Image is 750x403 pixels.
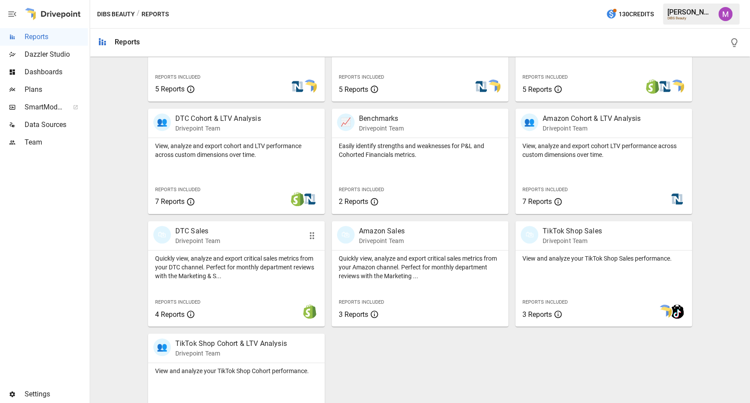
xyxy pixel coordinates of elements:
[713,2,738,26] button: Umer Muhammed
[522,299,568,305] span: Reports Included
[337,113,355,131] div: 📈
[337,226,355,243] div: 🛍
[522,254,685,263] p: View and analyze your TikTok Shop Sales performance.
[175,349,287,358] p: Drivepoint Team
[543,113,641,124] p: Amazon Cohort & LTV Analysis
[543,226,602,236] p: TikTok Shop Sales
[155,74,200,80] span: Reports Included
[25,120,88,130] span: Data Sources
[175,236,220,245] p: Drivepoint Team
[97,9,135,20] button: DIBS Beauty
[25,32,88,42] span: Reports
[543,236,602,245] p: Drivepoint Team
[522,310,552,319] span: 3 Reports
[303,192,317,206] img: netsuite
[153,113,171,131] div: 👥
[521,226,538,243] div: 🛍
[155,299,200,305] span: Reports Included
[359,124,404,133] p: Drivepoint Team
[175,124,261,133] p: Drivepoint Team
[522,85,552,94] span: 5 Reports
[155,367,318,375] p: View and analyze your TikTok Shop Cohort performance.
[155,197,185,206] span: 7 Reports
[25,84,88,95] span: Plans
[175,338,287,349] p: TikTok Shop Cohort & LTV Analysis
[290,80,304,94] img: netsuite
[339,85,368,94] span: 5 Reports
[522,187,568,192] span: Reports Included
[175,113,261,124] p: DTC Cohort & LTV Analysis
[619,9,654,20] span: 130 Credits
[137,9,140,20] div: /
[670,80,684,94] img: smart model
[155,187,200,192] span: Reports Included
[25,49,88,60] span: Dazzler Studio
[339,142,501,159] p: Easily identify strengths and weaknesses for P&L and Cohorted Financials metrics.
[602,6,657,22] button: 130Credits
[522,142,685,159] p: View, analyze and export cohort LTV performance across custom dimensions over time.
[153,226,171,243] div: 🛍
[359,113,404,124] p: Benchmarks
[667,16,713,20] div: DIBS Beauty
[658,305,672,319] img: smart model
[339,187,384,192] span: Reports Included
[359,236,405,245] p: Drivepoint Team
[115,38,140,46] div: Reports
[153,338,171,356] div: 👥
[359,226,405,236] p: Amazon Sales
[645,80,659,94] img: shopify
[25,389,88,399] span: Settings
[474,80,488,94] img: netsuite
[303,305,317,319] img: shopify
[290,192,304,206] img: shopify
[155,85,185,93] span: 5 Reports
[522,197,552,206] span: 7 Reports
[339,197,368,206] span: 2 Reports
[25,67,88,77] span: Dashboards
[718,7,732,21] img: Umer Muhammed
[486,80,500,94] img: smart model
[63,101,69,112] span: ™
[658,80,672,94] img: netsuite
[670,192,684,206] img: netsuite
[670,305,684,319] img: tiktok
[667,8,713,16] div: [PERSON_NAME]
[25,102,63,113] span: SmartModel
[155,142,318,159] p: View, analyze and export cohort and LTV performance across custom dimensions over time.
[339,299,384,305] span: Reports Included
[155,310,185,319] span: 4 Reports
[543,124,641,133] p: Drivepoint Team
[25,137,88,148] span: Team
[522,74,568,80] span: Reports Included
[521,113,538,131] div: 👥
[303,80,317,94] img: smart model
[339,74,384,80] span: Reports Included
[339,310,368,319] span: 3 Reports
[155,254,318,280] p: Quickly view, analyze and export critical sales metrics from your DTC channel. Perfect for monthl...
[175,226,220,236] p: DTC Sales
[339,254,501,280] p: Quickly view, analyze and export critical sales metrics from your Amazon channel. Perfect for mon...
